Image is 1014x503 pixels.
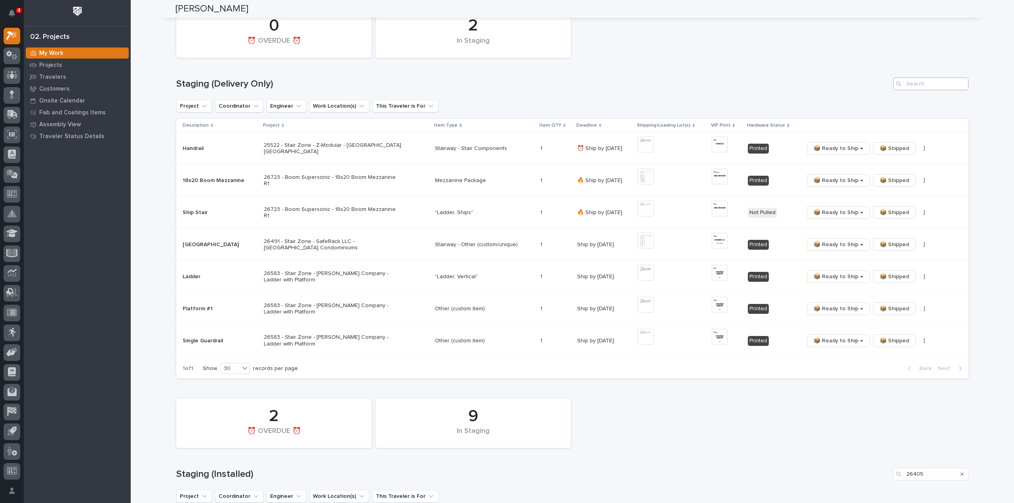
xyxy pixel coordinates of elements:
[807,174,870,187] button: 📦 Ready to Ship →
[935,365,968,372] button: Next
[814,208,863,217] span: 📦 Ready to Ship →
[880,272,909,281] span: 📦 Shipped
[540,240,544,248] p: 1
[190,37,358,53] div: ⏰ OVERDUE ⏰
[435,306,534,312] p: Other (custom item)
[263,121,280,130] p: Project
[577,145,632,152] p: ⏰ Ship by [DATE]
[880,144,909,153] span: 📦 Shipped
[539,121,561,130] p: Item QTY
[938,365,955,372] span: Next
[176,229,968,261] tr: [GEOGRAPHIC_DATA][GEOGRAPHIC_DATA] 26491 - Stair Zone - SafeRack LLC - [GEOGRAPHIC_DATA] Condomin...
[221,364,240,373] div: 30
[39,109,106,116] p: Fab and Coatings Items
[880,240,909,249] span: 📦 Shipped
[17,8,20,13] p: 4
[30,33,70,42] div: 02. Projects
[183,304,214,312] p: Platform #1
[176,133,968,165] tr: HandrailHandrail 25522 - Stair Zone - Z-Modular - [GEOGRAPHIC_DATA] [GEOGRAPHIC_DATA]Stairway - S...
[267,490,306,503] button: Engineer
[577,177,632,184] p: 🔥 Ship by [DATE]
[814,240,863,249] span: 📦 Ready to Ship →
[748,304,769,314] div: Printed
[893,468,968,480] input: Search
[748,240,769,250] div: Printed
[915,365,932,372] span: Back
[389,406,557,426] div: 9
[176,100,212,112] button: Project
[807,334,870,347] button: 📦 Ready to Ship →
[434,121,457,130] p: Item Type
[190,406,358,426] div: 2
[24,130,131,142] a: Traveler Status Details
[807,238,870,251] button: 📦 Ready to Ship →
[540,144,544,152] p: 1
[873,206,916,219] button: 📦 Shipped
[880,208,909,217] span: 📦 Shipped
[748,336,769,346] div: Printed
[814,144,863,153] span: 📦 Ready to Ship →
[175,3,248,15] h2: [PERSON_NAME]
[183,121,209,130] p: Description
[807,142,870,155] button: 📦 Ready to Ship →
[747,121,785,130] p: Hardware Status
[183,208,209,216] p: Ship Stair
[39,85,70,93] p: Customers
[748,144,769,154] div: Printed
[893,78,968,90] input: Search
[435,338,534,344] p: Other (custom item)
[880,176,909,185] span: 📦 Shipped
[176,165,968,197] tr: 18x20 Boom Mezzanine18x20 Boom Mezzanine 26723 - Boom Supersonic - 18x20 Boom Mezzanine R1Mezzani...
[807,206,870,219] button: 📦 Ready to Ship →
[902,365,935,372] button: Back
[24,95,131,106] a: Onsite Calendar
[540,208,544,216] p: 1
[39,121,81,128] p: Assembly View
[267,100,306,112] button: Engineer
[176,490,212,503] button: Project
[264,238,402,252] p: 26491 - Stair Zone - SafeRack LLC - [GEOGRAPHIC_DATA] Condominiums
[577,241,632,248] p: Ship by [DATE]
[435,209,534,216] p: "Ladder, Ships"
[264,302,402,316] p: 26583 - Stair Zone - [PERSON_NAME] Company - Ladder with Platform
[814,272,863,281] span: 📦 Ready to Ship →
[748,272,769,282] div: Printed
[435,177,534,184] p: Mezzanine Package
[4,5,20,21] button: Notifications
[873,174,916,187] button: 📦 Shipped
[637,121,690,130] p: Shipping/Loading List(s)
[39,62,62,69] p: Projects
[39,50,63,57] p: My Work
[389,16,557,36] div: 2
[215,100,263,112] button: Coordinator
[264,206,402,220] p: 26723 - Boom Supersonic - 18x20 Boom Mezzanine R1
[39,74,66,81] p: Travelers
[176,261,968,293] tr: LadderLadder 26583 - Stair Zone - [PERSON_NAME] Company - Ladder with Platform"Ladder, Vertical"1...
[176,359,200,378] p: 1 of 1
[190,16,358,36] div: 0
[540,176,544,184] p: 1
[24,83,131,95] a: Customers
[577,338,632,344] p: Ship by [DATE]
[814,304,863,313] span: 📦 Ready to Ship →
[24,71,131,83] a: Travelers
[748,176,769,186] div: Printed
[880,336,909,345] span: 📦 Shipped
[24,106,131,118] a: Fab and Coatings Items
[264,334,402,347] p: 26583 - Stair Zone - [PERSON_NAME] Company - Ladder with Platform
[577,306,632,312] p: Ship by [DATE]
[203,365,217,372] p: Show
[215,490,263,503] button: Coordinator
[10,9,20,22] div: Notifications4
[264,270,402,284] p: 26583 - Stair Zone - [PERSON_NAME] Company - Ladder with Platform
[70,4,85,19] img: Workspace Logo
[389,427,557,444] div: In Staging
[807,270,870,283] button: 📦 Ready to Ship →
[183,240,240,248] p: [GEOGRAPHIC_DATA]
[24,118,131,130] a: Assembly View
[880,304,909,313] span: 📦 Shipped
[183,336,225,344] p: Single Guardrail
[24,59,131,71] a: Projects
